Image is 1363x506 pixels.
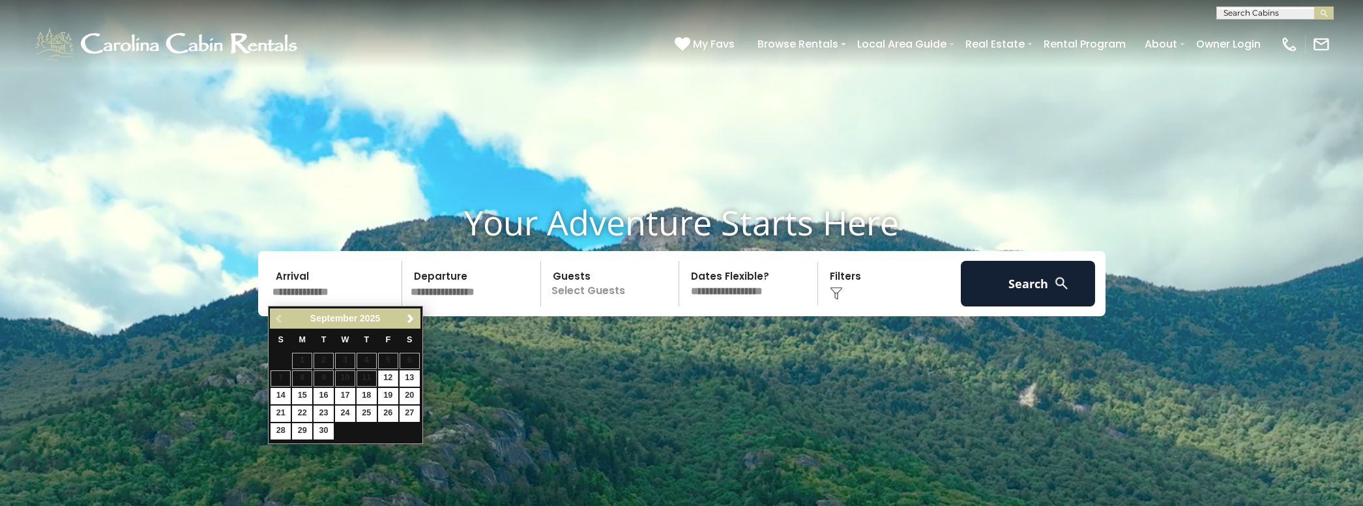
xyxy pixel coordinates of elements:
a: Browse Rentals [751,33,845,55]
a: 22 [292,406,312,422]
a: Local Area Guide [851,33,953,55]
a: 27 [400,406,420,422]
a: 16 [314,388,334,404]
a: 20 [400,388,420,404]
h1: Your Adventure Starts Here [10,202,1353,243]
a: 13 [400,370,420,387]
img: White-1-1-2.png [33,25,303,64]
img: search-regular-white.png [1053,275,1070,291]
span: Saturday [407,335,412,344]
a: About [1138,33,1184,55]
span: Next [405,314,416,324]
span: Monday [299,335,306,344]
span: Tuesday [321,335,327,344]
a: 25 [357,406,377,422]
a: 14 [271,388,291,404]
img: filter--v1.png [830,287,843,300]
a: 28 [271,423,291,439]
span: 2025 [360,313,380,323]
span: Friday [385,335,390,344]
img: mail-regular-white.png [1312,35,1330,53]
span: Thursday [364,335,370,344]
a: 19 [378,388,398,404]
a: 30 [314,423,334,439]
span: My Favs [693,36,735,52]
a: 15 [292,388,312,404]
a: My Favs [675,36,738,53]
a: Real Estate [959,33,1031,55]
span: Sunday [278,335,284,344]
img: phone-regular-white.png [1280,35,1298,53]
a: 12 [378,370,398,387]
a: 21 [271,406,291,422]
a: 29 [292,423,312,439]
span: September [310,313,357,323]
a: 18 [357,388,377,404]
a: 23 [314,406,334,422]
a: 17 [335,388,355,404]
a: 26 [378,406,398,422]
span: Wednesday [342,335,349,344]
button: Search [961,261,1096,306]
a: Next [403,310,419,327]
p: Select Guests [545,261,679,306]
a: Rental Program [1037,33,1132,55]
a: Owner Login [1190,33,1267,55]
a: 24 [335,406,355,422]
